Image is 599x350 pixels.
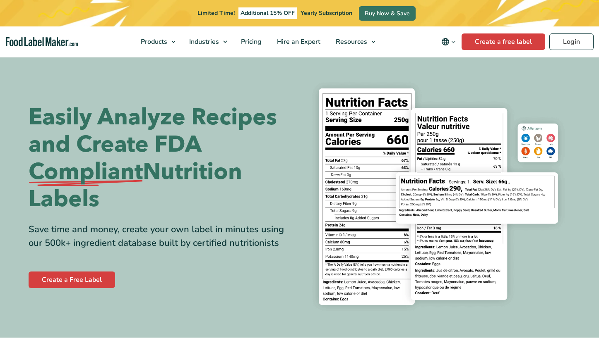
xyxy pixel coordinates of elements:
a: Login [549,33,594,50]
a: Create a Free Label [29,271,115,288]
a: Industries [182,26,231,57]
h1: Easily Analyze Recipes and Create FDA Nutrition Labels [29,104,293,213]
a: Create a free label [462,33,545,50]
a: Food Label Maker homepage [6,37,78,47]
a: Products [133,26,180,57]
span: Products [138,37,168,46]
span: Industries [187,37,220,46]
span: Compliant [29,158,143,186]
span: Pricing [238,37,262,46]
span: Yearly Subscription [301,9,352,17]
a: Hire an Expert [269,26,326,57]
button: Change language [435,33,462,50]
div: Save time and money, create your own label in minutes using our 500k+ ingredient database built b... [29,223,293,250]
span: Additional 15% OFF [238,7,297,19]
span: Limited Time! [197,9,235,17]
span: Resources [333,37,368,46]
a: Pricing [233,26,267,57]
span: Hire an Expert [274,37,321,46]
a: Resources [328,26,380,57]
a: Buy Now & Save [359,6,416,21]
